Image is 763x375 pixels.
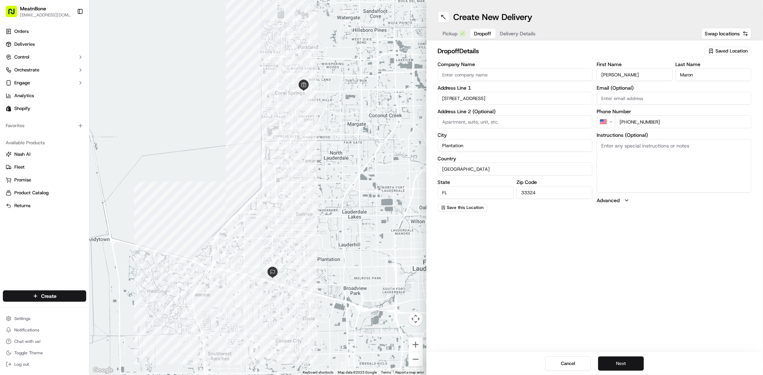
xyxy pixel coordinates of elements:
[676,68,752,81] input: Enter last name
[3,64,86,76] button: Orchestrate
[409,337,423,352] button: Zoom in
[14,350,43,356] span: Toggle Theme
[338,370,377,374] span: Map data ©2025 Google
[517,186,592,199] input: Enter zip code
[598,356,644,371] button: Next
[14,327,39,333] span: Notifications
[14,105,30,112] span: Shopify
[3,90,86,101] a: Analytics
[438,85,593,90] label: Address Line 1
[597,92,752,105] input: Enter email address
[3,103,86,114] a: Shopify
[3,314,86,324] button: Settings
[3,187,86,199] button: Product Catalog
[3,3,74,20] button: MeatnBone[EMAIL_ADDRESS][DOMAIN_NAME]
[701,28,752,39] button: Swap locations
[597,68,672,81] input: Enter first name
[438,203,487,212] button: Save this Location
[3,51,86,63] button: Control
[91,366,115,375] img: Google
[676,62,752,67] label: Last Name
[3,336,86,346] button: Chat with us!
[6,151,83,157] a: Nash AI
[14,190,49,196] span: Product Catalog
[20,5,46,12] button: MeatnBone
[545,356,591,371] button: Cancel
[438,46,700,56] h2: dropoff Details
[14,80,30,86] span: Engage
[438,156,593,161] label: Country
[438,180,514,185] label: State
[438,92,593,105] input: Enter address
[438,186,514,199] input: Enter state
[14,361,29,367] span: Log out
[14,54,29,60] span: Control
[14,28,29,35] span: Orders
[438,115,593,128] input: Apartment, suite, unit, etc.
[3,26,86,37] a: Orders
[3,290,86,302] button: Create
[597,197,752,204] button: Advanced
[438,132,593,137] label: City
[704,46,752,56] button: Saved Location
[41,292,57,300] span: Create
[14,41,35,47] span: Deliveries
[6,177,83,183] a: Promise
[3,39,86,50] a: Deliveries
[454,11,533,23] h1: Create New Delivery
[6,164,83,170] a: Fleet
[91,366,115,375] a: Open this area in Google Maps (opens a new window)
[3,137,86,149] div: Available Products
[474,30,491,37] span: Dropoff
[3,325,86,335] button: Notifications
[6,106,11,111] img: Shopify logo
[438,62,593,67] label: Company Name
[597,85,752,90] label: Email (Optional)
[3,348,86,358] button: Toggle Theme
[500,30,536,37] span: Delivery Details
[14,151,30,157] span: Nash AI
[438,68,593,81] input: Enter company name
[303,370,334,375] button: Keyboard shortcuts
[615,115,752,128] input: Enter phone number
[409,352,423,366] button: Zoom out
[6,202,83,209] a: Returns
[3,200,86,211] button: Returns
[14,316,30,321] span: Settings
[447,205,484,210] span: Save this Location
[6,190,83,196] a: Product Catalog
[14,164,25,170] span: Fleet
[396,370,424,374] a: Report a map error
[3,120,86,131] div: Favorites
[14,202,30,209] span: Returns
[3,174,86,186] button: Promise
[597,109,752,114] label: Phone Number
[20,12,71,18] button: [EMAIL_ADDRESS][DOMAIN_NAME]
[715,48,748,54] span: Saved Location
[597,132,752,137] label: Instructions (Optional)
[381,370,391,374] a: Terms (opens in new tab)
[14,177,31,183] span: Promise
[438,109,593,114] label: Address Line 2 (Optional)
[597,197,620,204] label: Advanced
[443,30,458,37] span: Pickup
[14,67,39,73] span: Orchestrate
[3,149,86,160] button: Nash AI
[3,359,86,369] button: Log out
[3,161,86,173] button: Fleet
[3,77,86,89] button: Engage
[597,62,672,67] label: First Name
[438,162,593,175] input: Enter country
[438,139,593,152] input: Enter city
[409,312,423,326] button: Map camera controls
[517,180,592,185] label: Zip Code
[705,30,740,37] span: Swap locations
[14,92,34,99] span: Analytics
[14,339,40,344] span: Chat with us!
